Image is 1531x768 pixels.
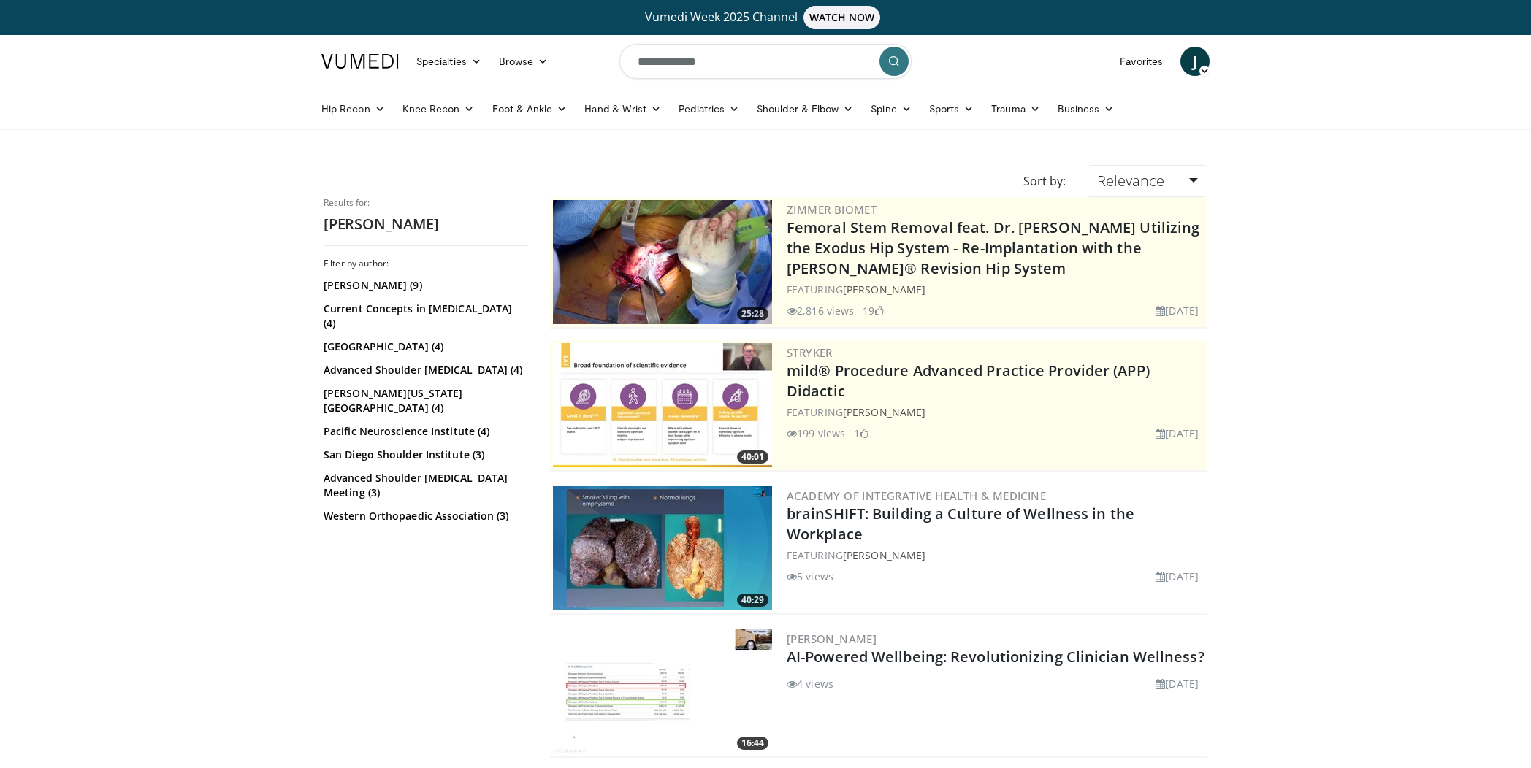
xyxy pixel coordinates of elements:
li: [DATE] [1156,426,1199,441]
a: brainSHIFT: Building a Culture of Wellness in the Workplace [787,504,1134,544]
img: 2a555ebd-b1a7-4af7-99c8-8f424a009407.300x170_q85_crop-smart_upscale.jpg [553,629,772,753]
a: Hand & Wrist [576,94,670,123]
span: 40:01 [737,450,768,464]
a: 40:29 [553,486,772,610]
span: 40:29 [737,594,768,607]
div: FEATURING [787,282,1204,297]
a: [PERSON_NAME][US_STATE][GEOGRAPHIC_DATA] (4) [324,386,524,415]
p: Results for: [324,197,528,209]
a: Trauma [982,94,1049,123]
span: WATCH NOW [803,6,881,29]
a: [PERSON_NAME] [843,405,925,419]
li: 2,816 views [787,303,854,318]
a: [PERSON_NAME] [787,631,877,646]
a: [PERSON_NAME] (9) [324,278,524,293]
a: [PERSON_NAME] [843,283,925,296]
a: Business [1049,94,1123,123]
a: Stryker [787,345,833,360]
a: 25:28 [553,200,772,324]
li: [DATE] [1156,676,1199,691]
a: mild® Procedure Advanced Practice Provider (APP) Didactic [787,361,1150,401]
a: Pacific Neuroscience Institute (4) [324,424,524,439]
span: 25:28 [737,307,768,320]
a: [GEOGRAPHIC_DATA] (4) [324,339,524,354]
img: 4f822da0-6aaa-4e81-8821-7a3c5bb607c6.300x170_q85_crop-smart_upscale.jpg [553,343,772,467]
a: Specialties [408,47,490,76]
li: 19 [863,303,883,318]
a: J [1180,47,1210,76]
a: 16:44 [553,629,772,753]
a: Sports [920,94,983,123]
img: 8704042d-15d5-4ce9-b753-6dec72ffdbb1.300x170_q85_crop-smart_upscale.jpg [553,200,772,324]
a: Femoral Stem Removal feat. Dr. [PERSON_NAME] Utilizing the Exodus Hip System - Re-Implantation wi... [787,218,1199,278]
li: 199 views [787,426,845,441]
li: [DATE] [1156,303,1199,318]
a: Advanced Shoulder [MEDICAL_DATA] (4) [324,363,524,377]
a: Vumedi Week 2025 ChannelWATCH NOW [324,6,1207,29]
div: Sort by: [1012,165,1077,197]
h3: Filter by author: [324,258,528,269]
a: Spine [862,94,920,123]
div: FEATURING [787,404,1204,420]
li: 1 [854,426,868,441]
a: Zimmer Biomet [787,202,877,217]
div: FEATURING [787,548,1204,563]
a: Hip Recon [313,94,394,123]
li: 4 views [787,676,833,691]
a: Current Concepts in [MEDICAL_DATA] (4) [324,302,524,331]
a: Browse [490,47,557,76]
img: d743c815-65b9-4192-addc-159ce2db126a.300x170_q85_crop-smart_upscale.jpg [553,486,772,610]
input: Search topics, interventions [619,44,912,79]
a: Western Orthopaedic Association (3) [324,509,524,523]
a: Relevance [1088,165,1207,197]
li: [DATE] [1156,569,1199,584]
a: [PERSON_NAME] [843,548,925,562]
a: Favorites [1111,47,1172,76]
a: Foot & Ankle [484,94,576,123]
a: 40:01 [553,343,772,467]
img: VuMedi Logo [321,54,399,69]
a: San Diego Shoulder Institute (3) [324,448,524,462]
a: Shoulder & Elbow [748,94,862,123]
h2: [PERSON_NAME] [324,215,528,234]
li: 5 views [787,569,833,584]
a: Academy of Integrative Health & Medicine [787,488,1046,503]
a: Knee Recon [394,94,484,123]
a: AI-Powered Wellbeing: Revolutionizing Clinician Wellness? [787,647,1204,667]
a: Advanced Shoulder [MEDICAL_DATA] Meeting (3) [324,471,524,500]
span: 16:44 [737,737,768,750]
span: Relevance [1097,171,1164,191]
a: Pediatrics [670,94,748,123]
